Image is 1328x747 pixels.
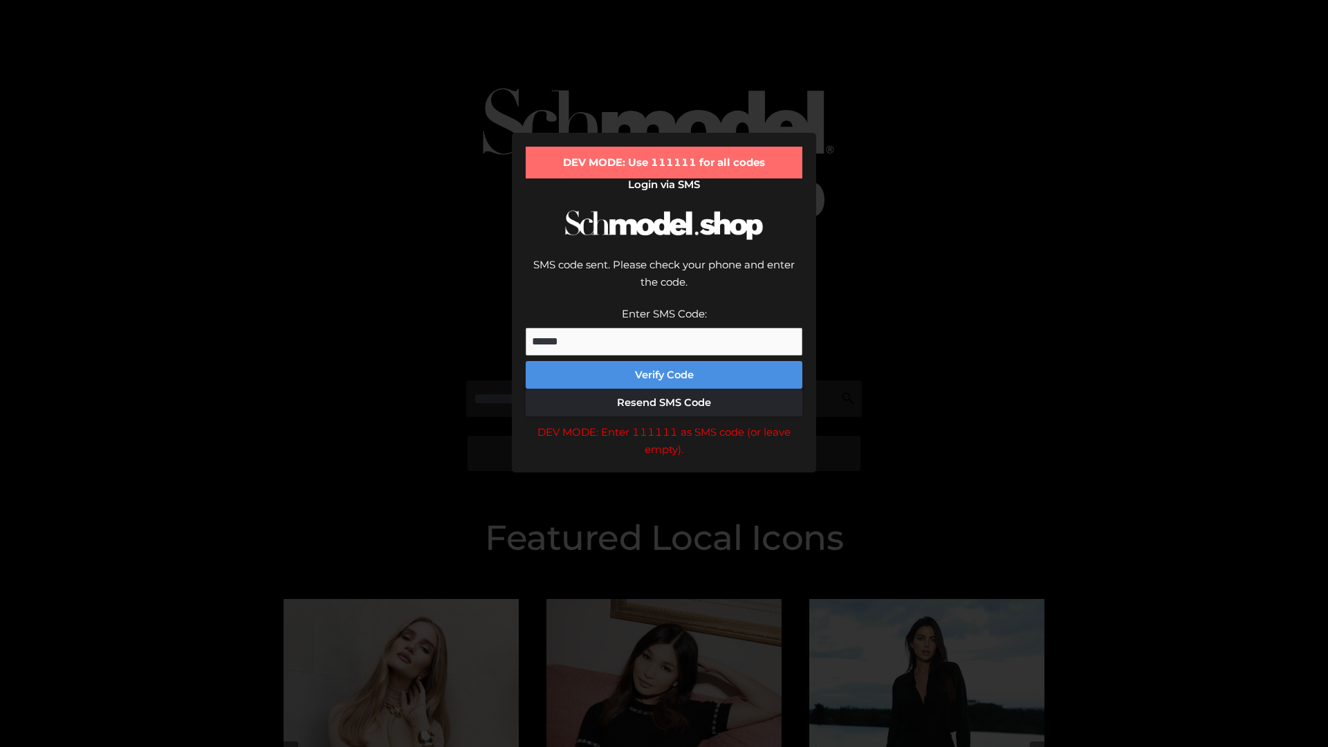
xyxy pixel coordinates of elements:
label: Enter SMS Code: [622,307,707,320]
h2: Login via SMS [526,178,802,191]
div: DEV MODE: Use 111111 for all codes [526,147,802,178]
div: SMS code sent. Please check your phone and enter the code. [526,256,802,305]
div: DEV MODE: Enter 111111 as SMS code (or leave empty). [526,423,802,459]
button: Resend SMS Code [526,389,802,416]
button: Verify Code [526,361,802,389]
img: Schmodel Logo [560,198,768,252]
